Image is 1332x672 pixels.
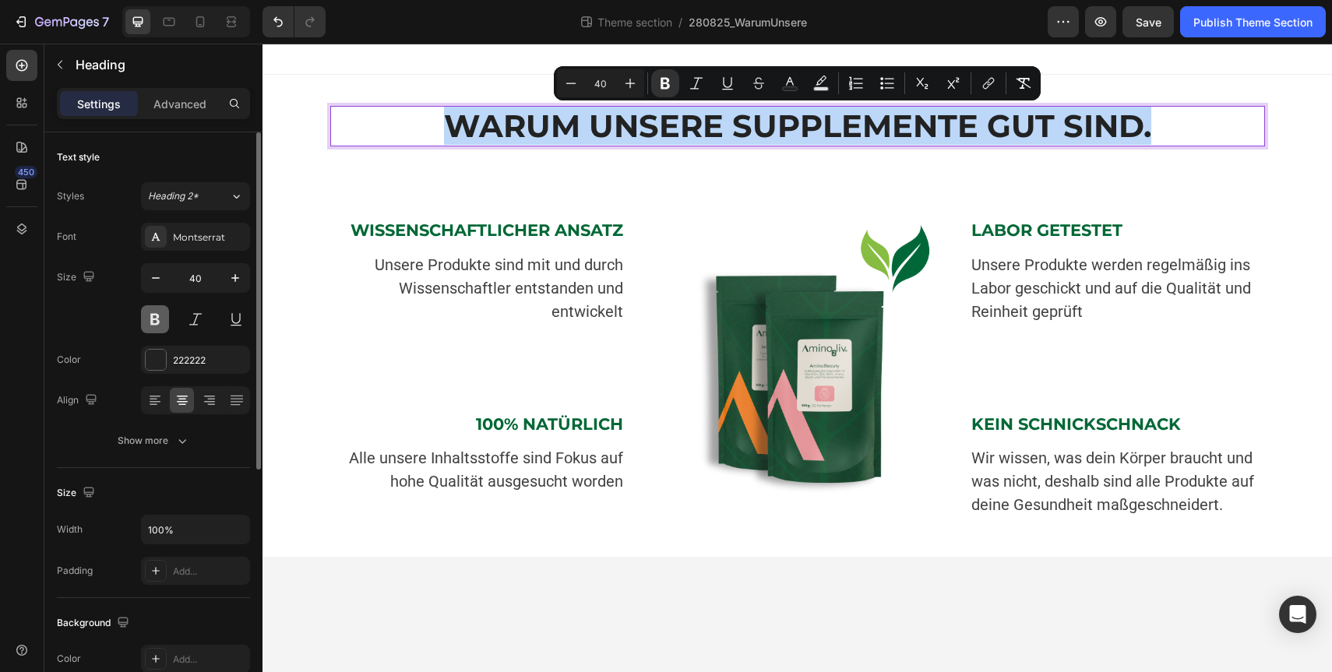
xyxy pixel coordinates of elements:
button: Publish Theme Section [1180,6,1326,37]
strong: KEIN SCHNICKSCHNACK [709,371,918,390]
div: Size [57,267,98,288]
span: Save [1136,16,1161,29]
div: 222222 [173,354,246,368]
p: 7 [102,12,109,31]
button: 7 [6,6,116,37]
div: Size [57,483,98,504]
div: Background [57,613,132,634]
div: Editor contextual toolbar [554,66,1041,100]
div: 450 [15,166,37,178]
span: / [678,14,682,30]
div: Width [57,522,83,537]
div: Add... [173,653,246,667]
div: Add... [173,565,246,579]
div: Align [57,390,100,411]
div: Text style [57,150,100,164]
div: Padding [57,564,93,578]
p: Wir wissen, was dein Körper braucht und was nicht, deshalb sind alle Produkte auf deine Gesundhei... [709,403,1001,473]
div: Open Intercom Messenger [1279,596,1316,633]
div: Styles [57,189,84,203]
div: Undo/Redo [263,6,326,37]
span: 280825_WarumUnsere [689,14,807,30]
span: Heading 2* [148,189,199,203]
div: Publish Theme Section [1193,14,1313,30]
button: Save [1122,6,1174,37]
div: Font [57,230,76,244]
div: Color [57,353,81,367]
iframe: Design area [263,44,1332,672]
p: Heading [76,55,244,74]
span: Theme section [594,14,675,30]
div: Show more [118,433,190,449]
button: Show more [57,427,250,455]
div: Montserrat [173,230,246,245]
button: Heading 2* [141,182,250,210]
p: Unsere Produkte werden regelmäßig ins Labor geschickt und auf die Qualität und Reinheit geprüft [709,209,1001,280]
strong: LABOR GETESTET [709,177,860,196]
div: Color [57,652,81,666]
input: Auto [142,515,249,544]
p: Advanced [153,96,206,112]
p: Settings [77,96,121,112]
img: Alt Image [390,177,678,465]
